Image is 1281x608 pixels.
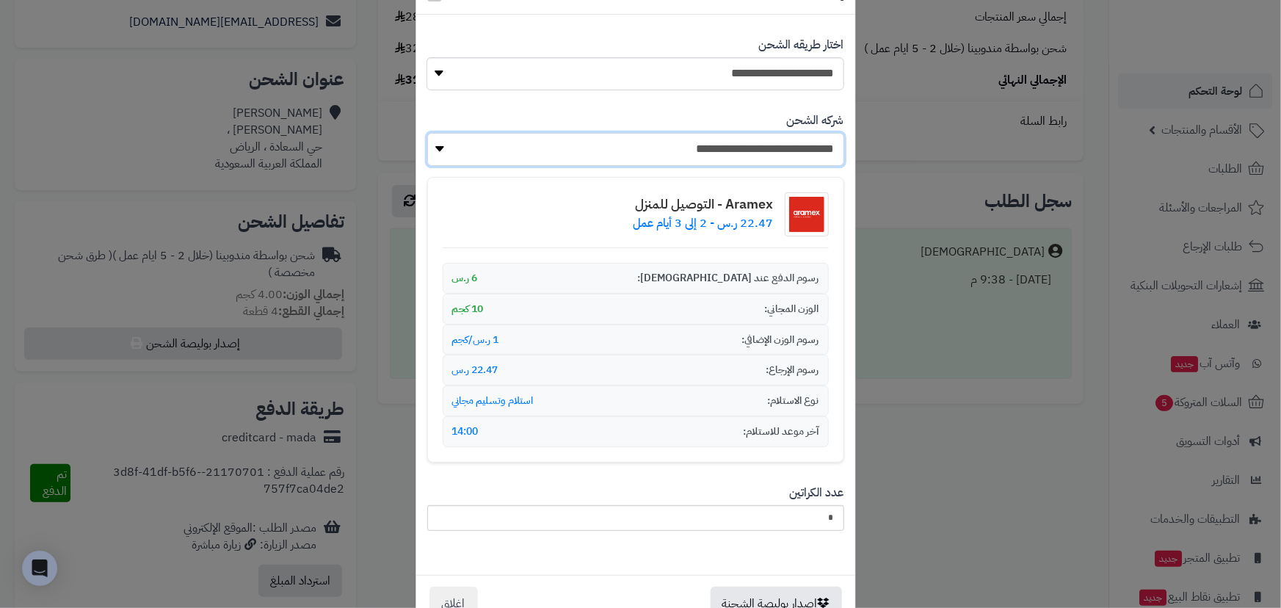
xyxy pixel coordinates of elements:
[787,112,844,129] label: شركه الشحن
[765,302,819,316] span: الوزن المجاني:
[452,394,534,408] span: استلام وتسليم مجاني
[766,363,819,377] span: رسوم الإرجاع:
[759,37,844,54] label: اختار طريقه الشحن
[785,192,829,236] img: شعار شركة الشحن
[790,485,844,502] label: عدد الكراتين
[744,424,819,439] span: آخر موعد للاستلام:
[742,333,819,347] span: رسوم الوزن الإضافي:
[638,271,819,286] span: رسوم الدفع عند [DEMOGRAPHIC_DATA]:
[22,551,57,586] div: Open Intercom Messenger
[452,363,498,377] span: 22.47 ر.س
[634,215,774,232] p: 22.47 ر.س - 2 إلى 3 أيام عمل
[452,271,478,286] span: 6 ر.س
[634,197,774,211] h4: Aramex - التوصيل للمنزل
[452,333,499,347] span: 1 ر.س/كجم
[452,424,479,439] span: 14:00
[768,394,819,408] span: نوع الاستلام:
[452,302,484,316] span: 10 كجم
